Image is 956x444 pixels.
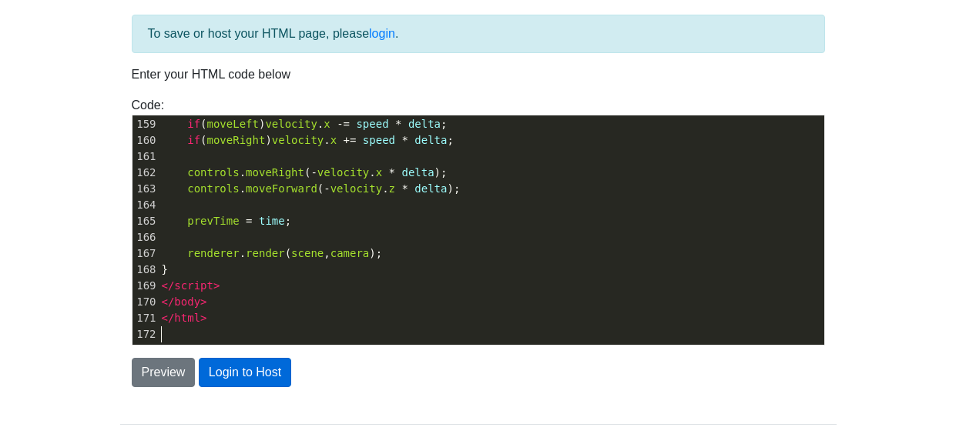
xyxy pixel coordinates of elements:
span: delta [408,118,441,130]
span: z [389,182,395,195]
span: = [246,215,252,227]
span: moveRight [246,166,304,179]
span: prevTime [187,215,239,227]
div: 166 [132,229,159,245]
span: delta [414,134,447,146]
span: controls [187,166,239,179]
div: 168 [132,262,159,278]
span: time [259,215,285,227]
span: - [324,182,330,195]
div: 159 [132,116,159,132]
span: scene [291,247,324,259]
span: > [200,312,206,324]
span: speed [356,118,388,130]
span: if [187,118,200,130]
span: ( ) . ; [162,134,455,146]
span: delta [401,166,434,179]
span: camera [330,247,370,259]
div: 167 [132,245,159,262]
span: x [376,166,382,179]
span: moveForward [246,182,317,195]
span: controls [187,182,239,195]
span: </ [162,312,175,324]
span: </ [162,295,175,308]
span: > [200,295,206,308]
span: x [324,118,330,130]
a: login [369,27,395,40]
span: speed [363,134,395,146]
span: -= [337,118,350,130]
div: 172 [132,326,159,342]
span: velocity [317,166,369,179]
div: Code: [120,96,837,346]
span: ( ) . ; [162,118,448,130]
div: 163 [132,181,159,197]
span: > [213,279,220,292]
span: moveLeft [207,118,259,130]
span: . ( . ); [162,182,461,195]
span: } [162,263,169,275]
span: velocity [330,182,382,195]
div: 170 [132,294,159,310]
p: Enter your HTML code below [132,65,825,84]
span: </ [162,279,175,292]
span: ; [162,215,292,227]
span: velocity [272,134,324,146]
span: renderer [187,247,239,259]
div: 169 [132,278,159,294]
span: render [246,247,285,259]
span: += [344,134,357,146]
div: 165 [132,213,159,229]
button: Preview [132,358,196,387]
span: moveRight [207,134,266,146]
span: x [330,134,337,146]
span: if [187,134,200,146]
div: 162 [132,165,159,181]
span: . ( , ); [162,247,383,259]
div: 161 [132,149,159,165]
span: delta [414,182,447,195]
div: 164 [132,197,159,213]
span: script [174,279,213,292]
div: 171 [132,310,159,326]
span: html [174,312,200,324]
span: velocity [265,118,317,130]
span: body [174,295,200,308]
div: To save or host your HTML page, please . [132,15,825,53]
button: Login to Host [199,358,291,387]
span: . ( . ); [162,166,448,179]
div: 160 [132,132,159,149]
span: - [310,166,317,179]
